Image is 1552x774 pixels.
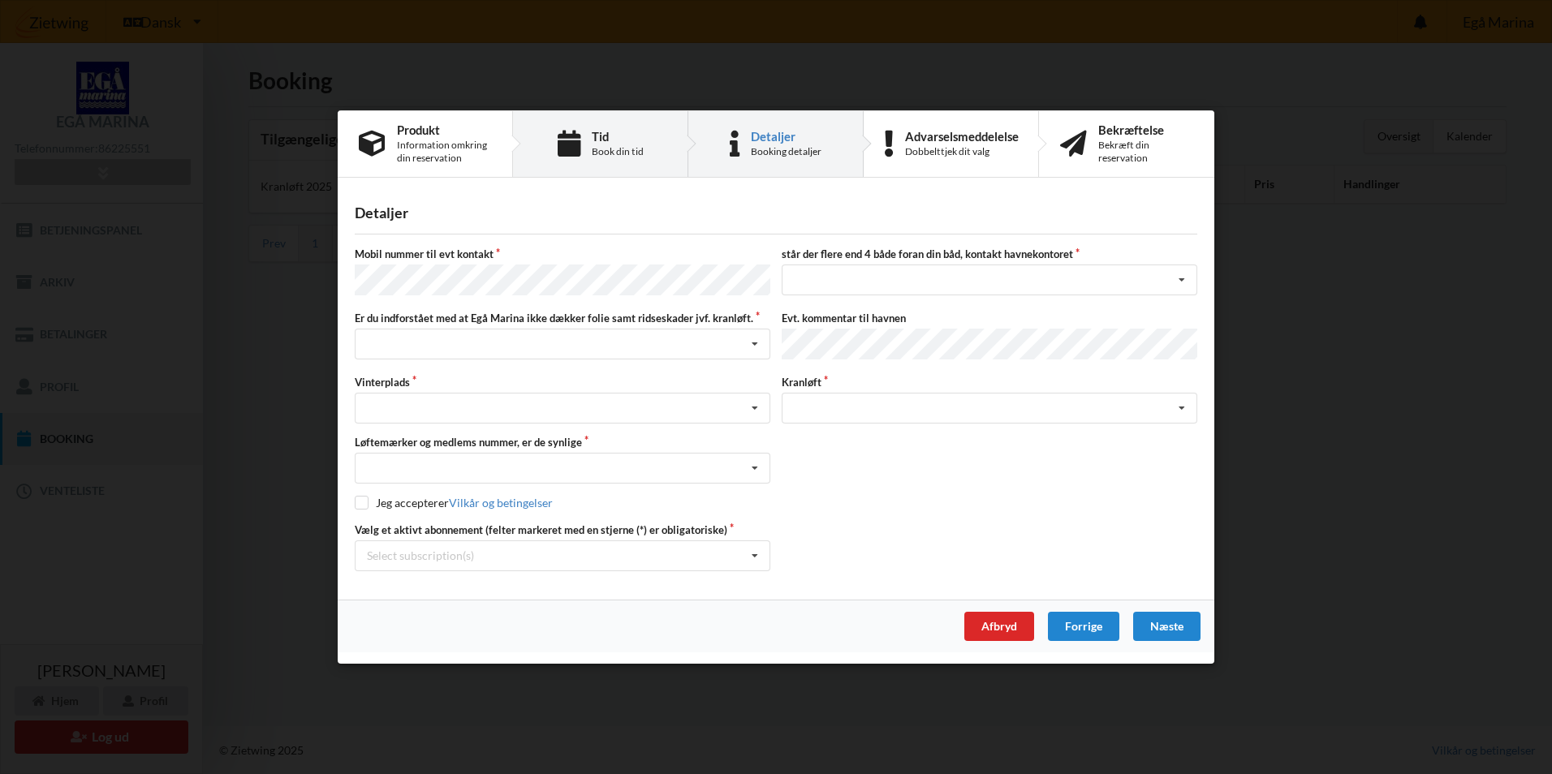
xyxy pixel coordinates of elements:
[367,548,474,562] div: Select subscription(s)
[355,204,1197,222] div: Detaljer
[782,311,1197,325] label: Evt. kommentar til havnen
[355,522,770,537] label: Vælg et aktivt abonnement (felter markeret med en stjerne (*) er obligatoriske)
[1098,139,1193,165] div: Bekræft din reservation
[355,496,553,510] label: Jeg accepterer
[905,130,1019,143] div: Advarselsmeddelelse
[782,375,1197,389] label: Kranløft
[355,247,770,261] label: Mobil nummer til evt kontakt
[449,496,553,510] a: Vilkår og betingelser
[1048,612,1119,641] div: Forrige
[1133,612,1201,641] div: Næste
[751,145,821,158] div: Booking detaljer
[397,139,491,165] div: Information omkring din reservation
[1098,123,1193,136] div: Bekræftelse
[397,123,491,136] div: Produkt
[905,145,1019,158] div: Dobbelttjek dit valg
[592,145,644,158] div: Book din tid
[355,435,770,449] label: Løftemærker og medlems nummer, er de synlige
[751,130,821,143] div: Detaljer
[592,130,644,143] div: Tid
[355,375,770,389] label: Vinterplads
[355,311,770,325] label: Er du indforstået med at Egå Marina ikke dækker folie samt ridseskader jvf. kranløft.
[782,247,1197,261] label: står der flere end 4 både foran din båd, kontakt havnekontoret
[964,612,1034,641] div: Afbryd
